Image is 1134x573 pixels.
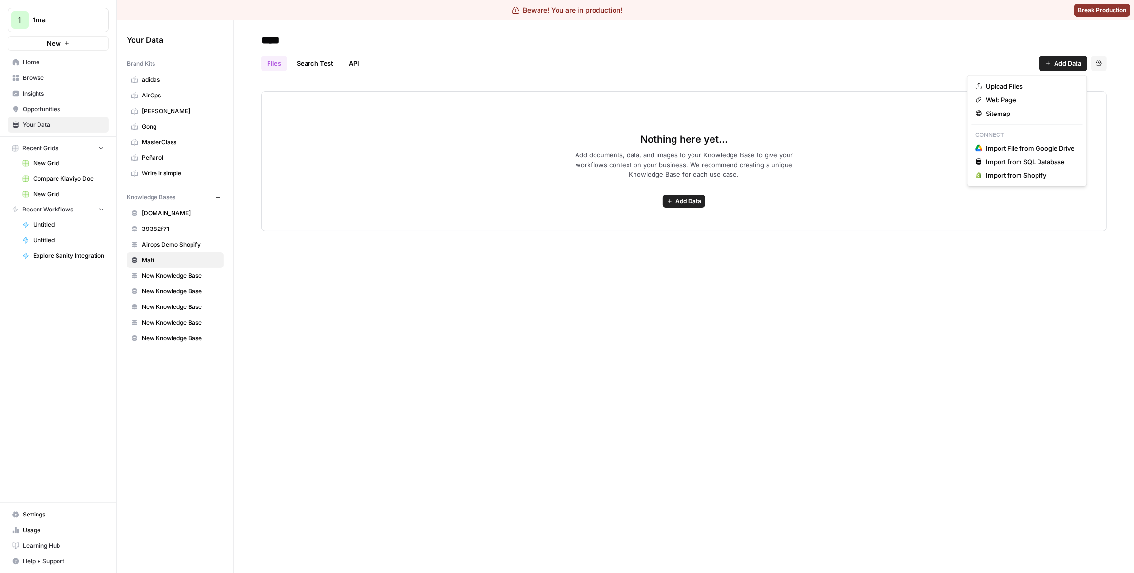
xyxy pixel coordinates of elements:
[512,5,623,15] div: Beware! You are in production!
[343,56,365,71] a: API
[8,538,109,554] a: Learning Hub
[8,507,109,522] a: Settings
[33,220,104,229] span: Untitled
[986,157,1075,167] span: Import from SQL Database
[23,120,104,129] span: Your Data
[986,143,1075,153] span: Import File from Google Drive
[663,195,705,208] button: Add Data
[8,55,109,70] a: Home
[33,236,104,245] span: Untitled
[142,271,219,280] span: New Knowledge Base
[18,232,109,248] a: Untitled
[1054,58,1081,68] span: Add Data
[23,105,104,114] span: Opportunities
[986,109,1075,118] span: Sitemap
[1078,6,1126,15] span: Break Production
[127,252,224,268] a: Mati
[986,95,1075,105] span: Web Page
[142,169,219,178] span: Write it simple
[127,299,224,315] a: New Knowledge Base
[127,237,224,252] a: Airops Demo Shopify
[142,107,219,115] span: [PERSON_NAME]
[22,205,73,214] span: Recent Workflows
[8,86,109,101] a: Insights
[261,56,287,71] a: Files
[23,58,104,67] span: Home
[8,202,109,217] button: Recent Workflows
[33,190,104,199] span: New Grid
[142,76,219,84] span: adidas
[8,70,109,86] a: Browse
[127,59,155,68] span: Brand Kits
[291,56,339,71] a: Search Test
[142,287,219,296] span: New Knowledge Base
[127,166,224,181] a: Write it simple
[127,34,212,46] span: Your Data
[142,318,219,327] span: New Knowledge Base
[127,103,224,119] a: [PERSON_NAME]
[18,171,109,187] a: Compare Klaviyo Doc
[127,72,224,88] a: adidas
[127,206,224,221] a: [DOMAIN_NAME]
[18,155,109,171] a: New Grid
[127,119,224,134] a: Gong
[127,134,224,150] a: MasterClass
[33,174,104,183] span: Compare Klaviyo Doc
[8,554,109,569] button: Help + Support
[23,541,104,550] span: Learning Hub
[142,122,219,131] span: Gong
[23,557,104,566] span: Help + Support
[640,133,728,146] span: Nothing here yet...
[972,129,1083,141] p: Connect
[23,89,104,98] span: Insights
[142,334,219,343] span: New Knowledge Base
[986,171,1075,180] span: Import from Shopify
[18,217,109,232] a: Untitled
[8,141,109,155] button: Recent Grids
[142,91,219,100] span: AirOps
[675,197,701,206] span: Add Data
[33,159,104,168] span: New Grid
[8,522,109,538] a: Usage
[127,221,224,237] a: 39382f71
[142,225,219,233] span: 39382f71
[23,510,104,519] span: Settings
[22,144,58,153] span: Recent Grids
[142,256,219,265] span: Mati
[142,240,219,249] span: Airops Demo Shopify
[8,101,109,117] a: Opportunities
[142,209,219,218] span: [DOMAIN_NAME]
[8,36,109,51] button: New
[127,268,224,284] a: New Knowledge Base
[142,303,219,311] span: New Knowledge Base
[47,38,61,48] span: New
[18,248,109,264] a: Explore Sanity Integration
[559,150,809,179] span: Add documents, data, and images to your Knowledge Base to give your workflows context on your bus...
[1039,56,1087,71] button: Add Data
[142,138,219,147] span: MasterClass
[127,193,175,202] span: Knowledge Bases
[23,74,104,82] span: Browse
[967,75,1087,187] div: Add Data
[8,117,109,133] a: Your Data
[127,330,224,346] a: New Knowledge Base
[33,15,92,25] span: 1ma
[1074,4,1130,17] button: Break Production
[127,284,224,299] a: New Knowledge Base
[19,14,22,26] span: 1
[142,153,219,162] span: Peñarol
[127,315,224,330] a: New Knowledge Base
[33,251,104,260] span: Explore Sanity Integration
[127,150,224,166] a: Peñarol
[23,526,104,535] span: Usage
[18,187,109,202] a: New Grid
[127,88,224,103] a: AirOps
[986,81,1075,91] span: Upload Files
[8,8,109,32] button: Workspace: 1ma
